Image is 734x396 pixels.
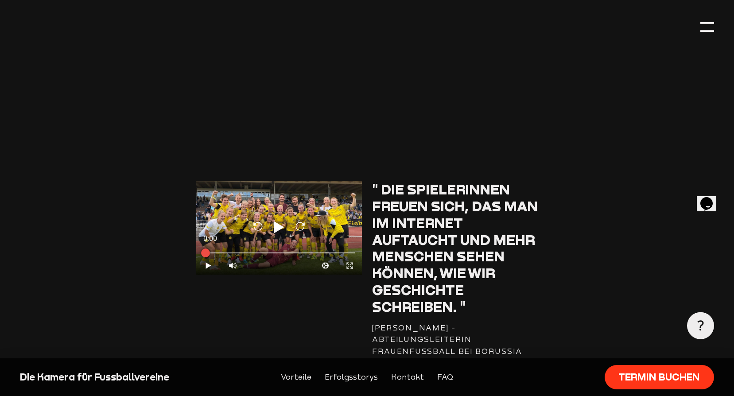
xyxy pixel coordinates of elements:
[391,371,424,383] a: Kontakt
[372,181,378,198] span: "
[697,185,725,211] iframe: chat widget
[372,181,538,315] span: Die Spielerinnen freuen sich, das man im Internet auftaucht und mehr Menschen sehen können, wie w...
[605,365,714,389] a: Termin buchen
[460,298,466,315] span: "
[281,371,311,383] a: Vorteile
[437,371,453,383] a: FAQ
[196,229,279,249] div: 0:00
[20,370,186,384] div: Die Kamera für Fussballvereine
[325,371,378,383] a: Erfolgsstorys
[372,322,538,369] div: [PERSON_NAME] - Abteilungsleiterin Frauenfußball bei Borussia Dortmund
